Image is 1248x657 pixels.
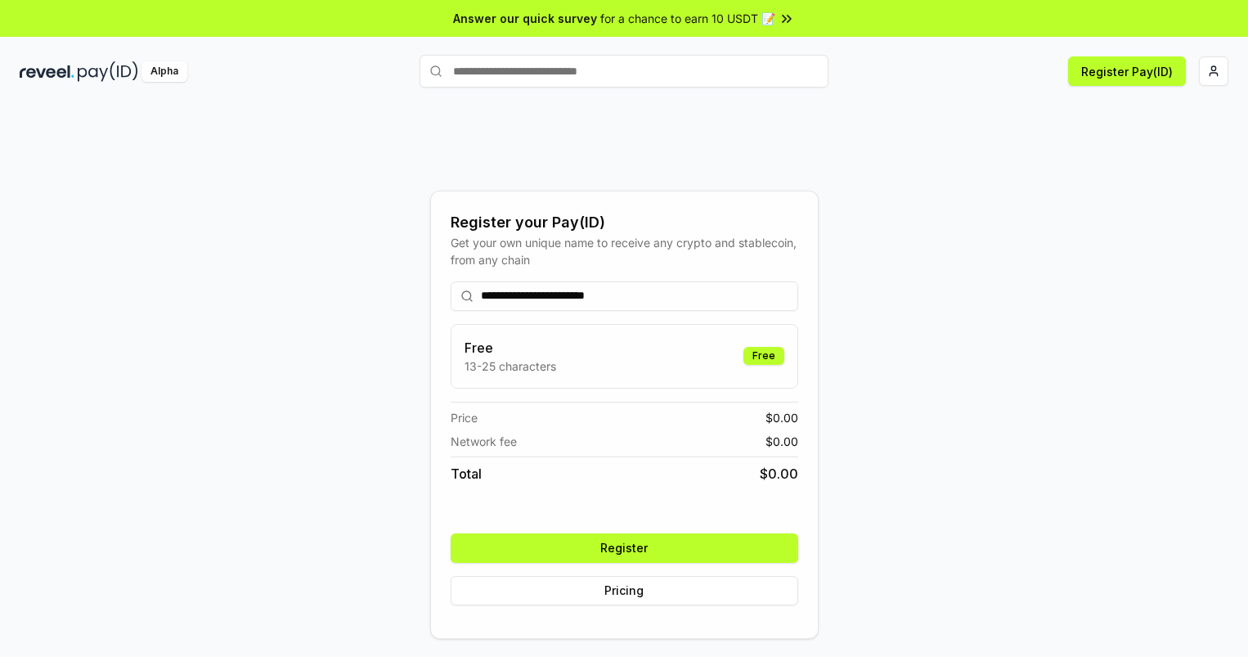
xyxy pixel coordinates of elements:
[451,234,798,268] div: Get your own unique name to receive any crypto and stablecoin, from any chain
[1068,56,1186,86] button: Register Pay(ID)
[141,61,187,82] div: Alpha
[765,433,798,450] span: $ 0.00
[451,464,482,484] span: Total
[765,409,798,426] span: $ 0.00
[465,338,556,358] h3: Free
[451,409,478,426] span: Price
[451,211,798,234] div: Register your Pay(ID)
[78,61,138,82] img: pay_id
[451,576,798,605] button: Pricing
[453,10,597,27] span: Answer our quick survey
[451,433,517,450] span: Network fee
[451,533,798,563] button: Register
[20,61,74,82] img: reveel_dark
[760,464,798,484] span: $ 0.00
[600,10,775,27] span: for a chance to earn 10 USDT 📝
[465,358,556,375] p: 13-25 characters
[743,347,784,365] div: Free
